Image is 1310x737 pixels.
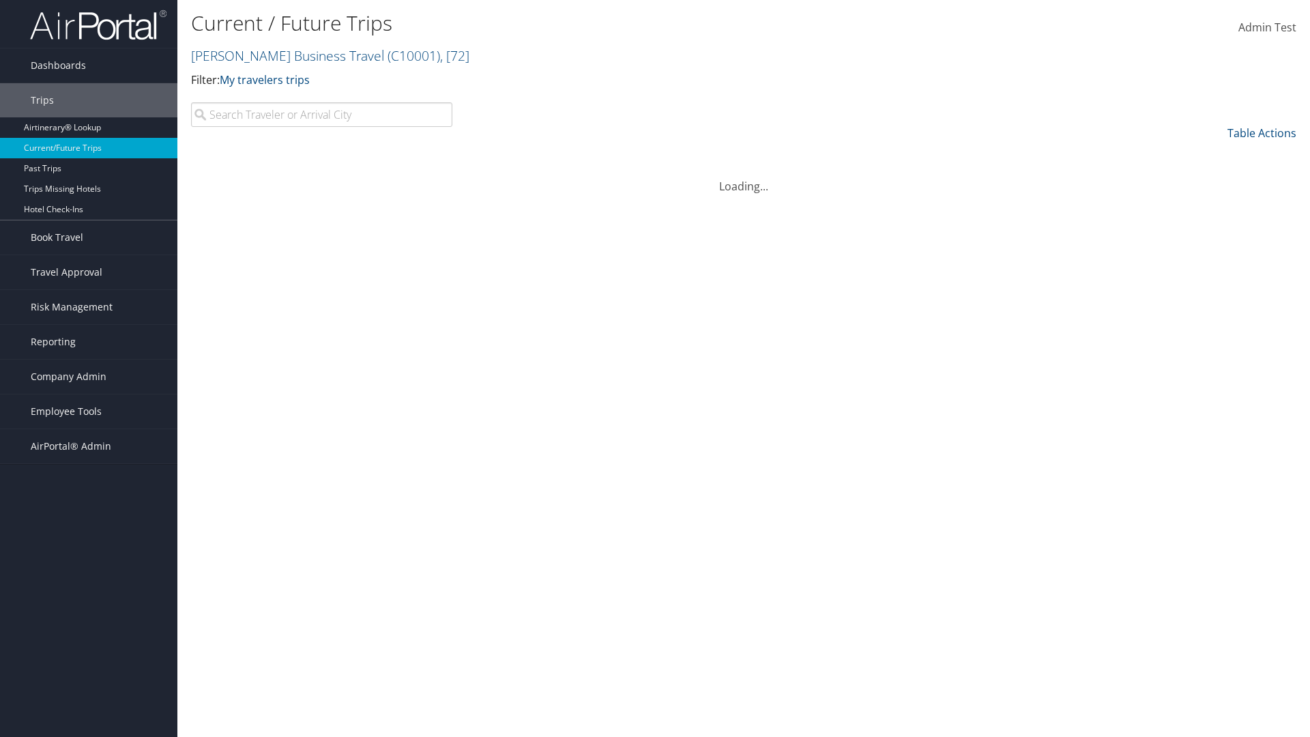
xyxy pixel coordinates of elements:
[191,162,1296,194] div: Loading...
[31,290,113,324] span: Risk Management
[220,72,310,87] a: My travelers trips
[31,360,106,394] span: Company Admin
[30,9,166,41] img: airportal-logo.png
[1227,126,1296,141] a: Table Actions
[31,220,83,255] span: Book Travel
[191,102,452,127] input: Search Traveler or Arrival City
[31,394,102,429] span: Employee Tools
[191,72,928,89] p: Filter:
[1238,20,1296,35] span: Admin Test
[31,83,54,117] span: Trips
[388,46,440,65] span: ( C10001 )
[31,255,102,289] span: Travel Approval
[191,9,928,38] h1: Current / Future Trips
[31,48,86,83] span: Dashboards
[1238,7,1296,49] a: Admin Test
[191,46,469,65] a: [PERSON_NAME] Business Travel
[440,46,469,65] span: , [ 72 ]
[31,429,111,463] span: AirPortal® Admin
[31,325,76,359] span: Reporting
